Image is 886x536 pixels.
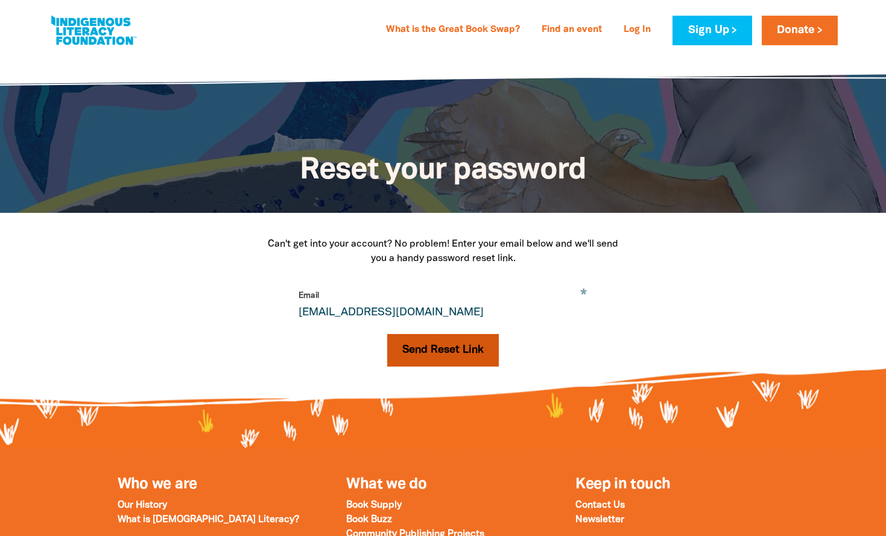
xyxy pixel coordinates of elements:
a: Newsletter [575,516,624,524]
button: Send Reset Link [387,334,499,367]
span: Keep in touch [575,478,670,491]
span: Reset your password [300,157,586,184]
a: Sign Up [672,16,752,45]
p: Can't get into your account? No problem! Enter your email below and we'll send you a handy passwo... [262,237,624,266]
a: What is the Great Book Swap? [379,20,527,40]
a: Book Supply [346,501,402,509]
a: Donate [762,16,838,45]
a: Find an event [534,20,609,40]
a: Book Buzz [346,516,392,524]
a: Contact Us [575,501,625,509]
a: Who we are [118,478,197,491]
a: What we do [346,478,426,491]
a: Log In [616,20,658,40]
a: What is [DEMOGRAPHIC_DATA] Literacy? [118,516,299,524]
a: Our History [118,501,167,509]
